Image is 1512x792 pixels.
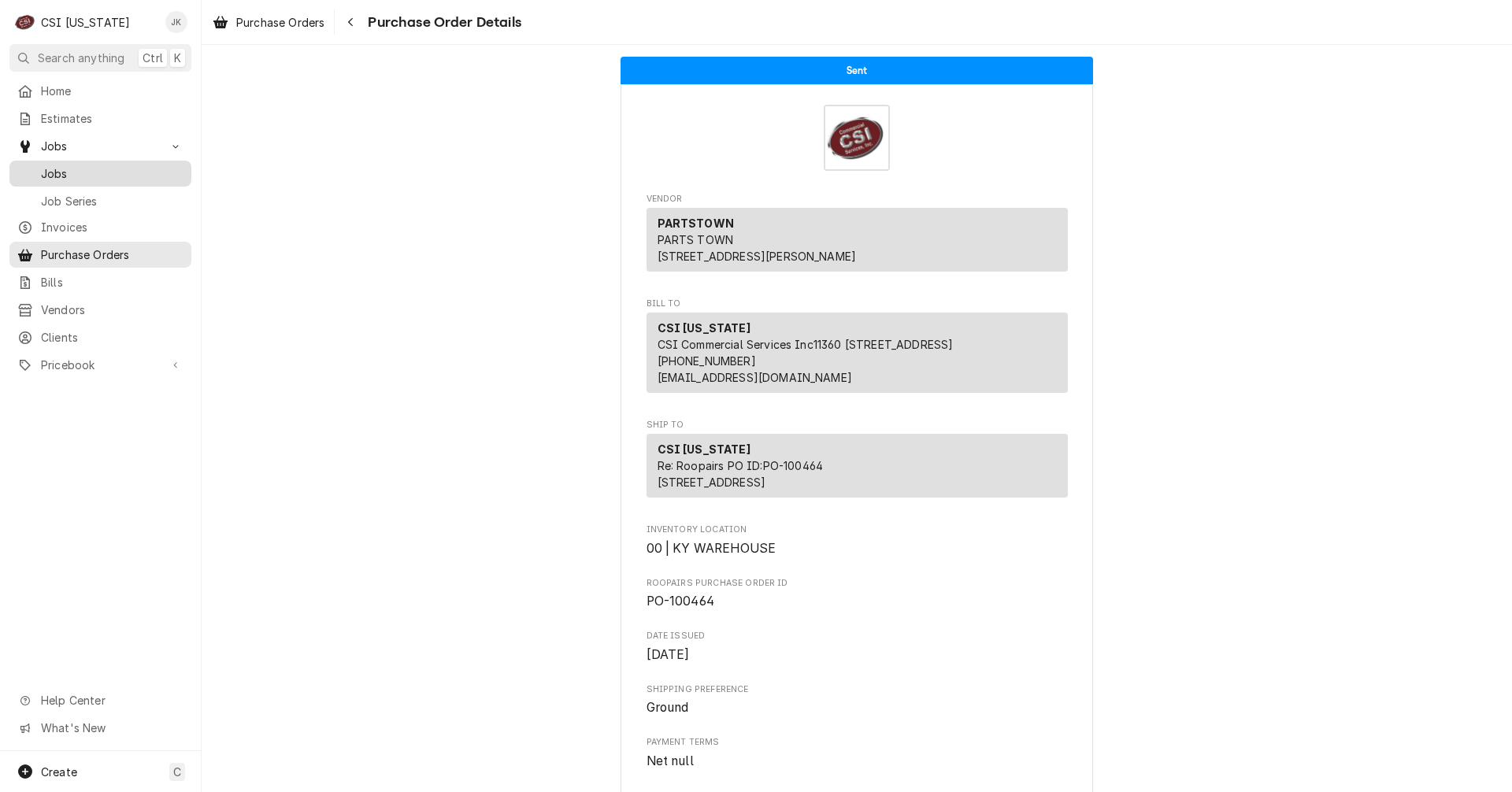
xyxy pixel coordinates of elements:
[647,193,1068,205] span: Vendor
[9,687,191,713] a: Go to Help Center
[174,50,181,66] span: K
[658,321,750,335] strong: CSI [US_STATE]
[9,105,191,131] a: Estimates
[647,577,1068,590] span: Roopairs Purchase Order ID
[41,765,77,779] span: Create
[41,357,160,373] span: Pricebook
[658,476,766,489] span: [STREET_ADDRESS]
[658,354,756,368] a: [PHONE_NUMBER]
[647,419,1068,505] div: Purchase Order Ship To
[9,324,191,350] a: Clients
[647,683,1068,717] div: Shipping Preference
[824,105,890,171] img: Logo
[647,700,689,715] span: Ground
[338,9,363,35] button: Navigate back
[41,110,183,127] span: Estimates
[38,50,124,66] span: Search anything
[9,161,191,187] a: Jobs
[647,313,1068,393] div: Bill To
[647,539,1068,558] span: Inventory Location
[41,219,183,235] span: Invoices
[41,138,160,154] span: Jobs
[41,274,183,291] span: Bills
[206,9,331,35] a: Purchase Orders
[658,371,852,384] a: [EMAIL_ADDRESS][DOMAIN_NAME]
[41,302,183,318] span: Vendors
[647,434,1068,498] div: Ship To
[647,736,1068,770] div: Payment Terms
[647,577,1068,611] div: Roopairs Purchase Order ID
[41,193,183,209] span: Job Series
[9,242,191,268] a: Purchase Orders
[647,208,1068,272] div: Vendor
[647,698,1068,717] span: Shipping Preference
[647,647,690,662] span: [DATE]
[647,298,1068,310] span: Bill To
[658,442,750,456] strong: CSI [US_STATE]
[143,50,163,66] span: Ctrl
[647,541,776,556] span: 00 | KY WAREHOUSE
[9,269,191,295] a: Bills
[165,11,187,33] div: Jeff Kuehl's Avatar
[647,594,714,609] span: PO-100464
[9,297,191,323] a: Vendors
[647,524,1068,557] div: Inventory Location
[9,78,191,104] a: Home
[9,44,191,72] button: Search anythingCtrlK
[9,352,191,378] a: Go to Pricebook
[647,298,1068,400] div: Purchase Order Bill To
[41,720,182,736] span: What's New
[658,233,857,263] span: PARTS TOWN [STREET_ADDRESS][PERSON_NAME]
[236,14,324,31] span: Purchase Orders
[41,246,183,263] span: Purchase Orders
[647,753,694,768] span: Net null
[9,214,191,240] a: Invoices
[658,217,734,230] strong: PARTSTOWN
[647,630,1068,642] span: Date Issued
[647,683,1068,696] span: Shipping Preference
[647,208,1068,278] div: Vendor
[847,65,868,76] span: Sent
[9,715,191,741] a: Go to What's New
[41,165,183,182] span: Jobs
[363,12,521,33] span: Purchase Order Details
[41,692,182,709] span: Help Center
[647,419,1068,431] span: Ship To
[647,630,1068,664] div: Date Issued
[165,11,187,33] div: JK
[658,338,954,351] span: CSI Commercial Services Inc11360 [STREET_ADDRESS]
[647,752,1068,771] span: Payment Terms
[647,646,1068,664] span: Date Issued
[41,83,183,99] span: Home
[9,133,191,159] a: Go to Jobs
[647,434,1068,504] div: Ship To
[647,313,1068,399] div: Bill To
[658,459,824,472] span: Re: Roopairs PO ID: PO-100464
[647,524,1068,536] span: Inventory Location
[647,592,1068,611] span: Roopairs Purchase Order ID
[9,188,191,214] a: Job Series
[41,329,183,346] span: Clients
[173,764,181,780] span: C
[647,193,1068,279] div: Purchase Order Vendor
[647,736,1068,749] span: Payment Terms
[14,11,36,33] div: C
[41,14,130,31] div: CSI [US_STATE]
[14,11,36,33] div: CSI Kentucky's Avatar
[621,57,1093,84] div: Status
